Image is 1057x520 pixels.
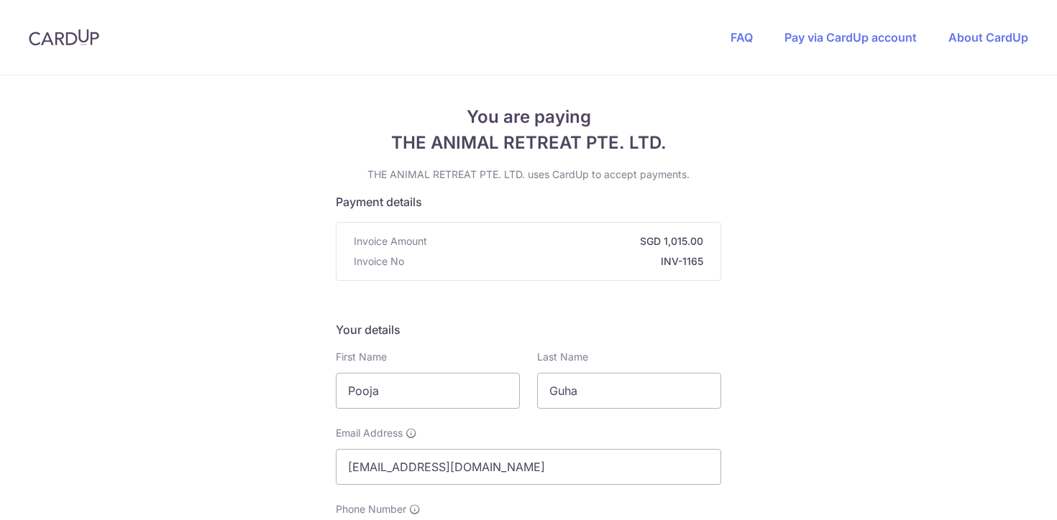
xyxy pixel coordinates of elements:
[354,254,404,269] span: Invoice No
[336,321,721,338] h5: Your details
[336,193,721,210] h5: Payment details
[336,130,721,156] span: THE ANIMAL RETREAT PTE. LTD.
[336,167,721,182] p: THE ANIMAL RETREAT PTE. LTD. uses CardUp to accept payments.
[784,30,917,45] a: Pay via CardUp account
[537,350,588,364] label: Last Name
[354,234,427,249] span: Invoice Amount
[336,373,520,409] input: First name
[336,104,721,130] span: You are paying
[410,254,703,269] strong: INV-1165
[336,502,406,516] span: Phone Number
[29,29,99,46] img: CardUp
[336,426,403,440] span: Email Address
[731,30,753,45] a: FAQ
[537,373,721,409] input: Last name
[948,30,1028,45] a: About CardUp
[433,234,703,249] strong: SGD 1,015.00
[336,350,387,364] label: First Name
[336,449,721,485] input: Email address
